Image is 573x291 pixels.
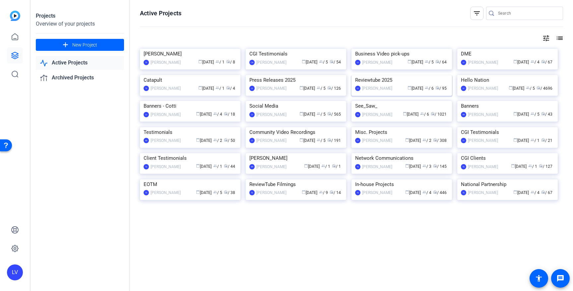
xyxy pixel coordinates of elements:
[327,138,341,143] span: / 191
[431,112,447,117] span: / 1021
[144,112,149,117] div: LV
[226,86,230,90] span: radio
[256,59,286,66] div: [PERSON_NAME]
[556,274,564,282] mat-icon: message
[541,190,552,195] span: / 67
[498,9,558,17] input: Search
[302,190,317,195] span: [DATE]
[302,190,306,194] span: calendar_today
[36,56,124,70] a: Active Projects
[531,59,535,63] span: group
[362,163,392,170] div: [PERSON_NAME]
[539,164,543,168] span: radio
[249,127,343,137] div: Community Video Recordings
[249,75,343,85] div: Press Releases 2025
[461,75,554,85] div: Hello Nation
[468,59,498,66] div: [PERSON_NAME]
[7,264,23,280] div: LV
[144,179,237,189] div: EOTM
[513,138,517,142] span: calendar_today
[355,179,448,189] div: In-house Projects
[542,34,550,42] mat-icon: tune
[408,59,412,63] span: calendar_today
[299,112,303,116] span: calendar_today
[355,60,360,65] div: LV
[355,112,360,117] div: TE
[425,59,429,63] span: group
[302,59,306,63] span: calendar_today
[513,190,529,195] span: [DATE]
[468,85,498,92] div: [PERSON_NAME]
[541,112,552,117] span: / 43
[433,138,447,143] span: / 308
[196,190,212,195] span: [DATE]
[355,75,448,85] div: Reviewtube 2025
[528,164,537,169] span: / 1
[256,85,286,92] div: [PERSON_NAME]
[256,111,286,118] div: [PERSON_NAME]
[355,49,448,59] div: Business Video pick-ups
[509,86,513,90] span: calendar_today
[226,60,235,64] span: / 8
[144,101,237,111] div: Banners - Cotti
[403,112,418,117] span: [DATE]
[405,164,409,168] span: calendar_today
[224,190,235,195] span: / 38
[144,127,237,137] div: Testimonials
[555,34,563,42] mat-icon: list
[408,60,423,64] span: [DATE]
[10,11,20,21] img: blue-gradient.svg
[433,190,447,195] span: / 446
[461,49,554,59] div: DME
[36,71,124,85] a: Archived Projects
[299,86,315,91] span: [DATE]
[249,164,255,169] div: RR
[425,60,434,64] span: / 5
[249,49,343,59] div: CGI Testimonials
[531,112,535,116] span: group
[224,164,228,168] span: radio
[422,190,431,195] span: / 4
[422,164,426,168] span: group
[198,59,202,63] span: calendar_today
[526,86,535,91] span: / 5
[433,164,447,169] span: / 145
[319,59,323,63] span: group
[355,101,448,111] div: See_Saw_
[468,163,498,170] div: [PERSON_NAME]
[541,59,545,63] span: radio
[144,138,149,143] div: KB
[362,85,392,92] div: [PERSON_NAME]
[405,190,421,195] span: [DATE]
[327,112,341,117] span: / 565
[405,138,409,142] span: calendar_today
[461,138,466,143] div: LV
[513,60,529,64] span: [DATE]
[327,112,331,116] span: radio
[531,190,540,195] span: / 4
[216,59,220,63] span: group
[256,189,286,196] div: [PERSON_NAME]
[319,190,328,195] span: / 9
[468,189,498,196] div: [PERSON_NAME]
[224,138,235,143] span: / 50
[151,85,181,92] div: [PERSON_NAME]
[140,9,181,17] h1: Active Projects
[196,164,200,168] span: calendar_today
[151,189,181,196] div: [PERSON_NAME]
[196,164,212,169] span: [DATE]
[535,274,543,282] mat-icon: accessibility
[473,9,481,17] mat-icon: filter_list
[355,164,360,169] div: TE
[299,138,303,142] span: calendar_today
[249,86,255,91] div: LV
[420,112,429,117] span: / 6
[422,190,426,194] span: group
[256,137,286,144] div: [PERSON_NAME]
[425,86,429,90] span: group
[403,112,407,116] span: calendar_today
[405,190,409,194] span: calendar_today
[36,20,124,28] div: Overview of your projects
[461,179,554,189] div: National Partnership
[224,112,235,117] span: / 18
